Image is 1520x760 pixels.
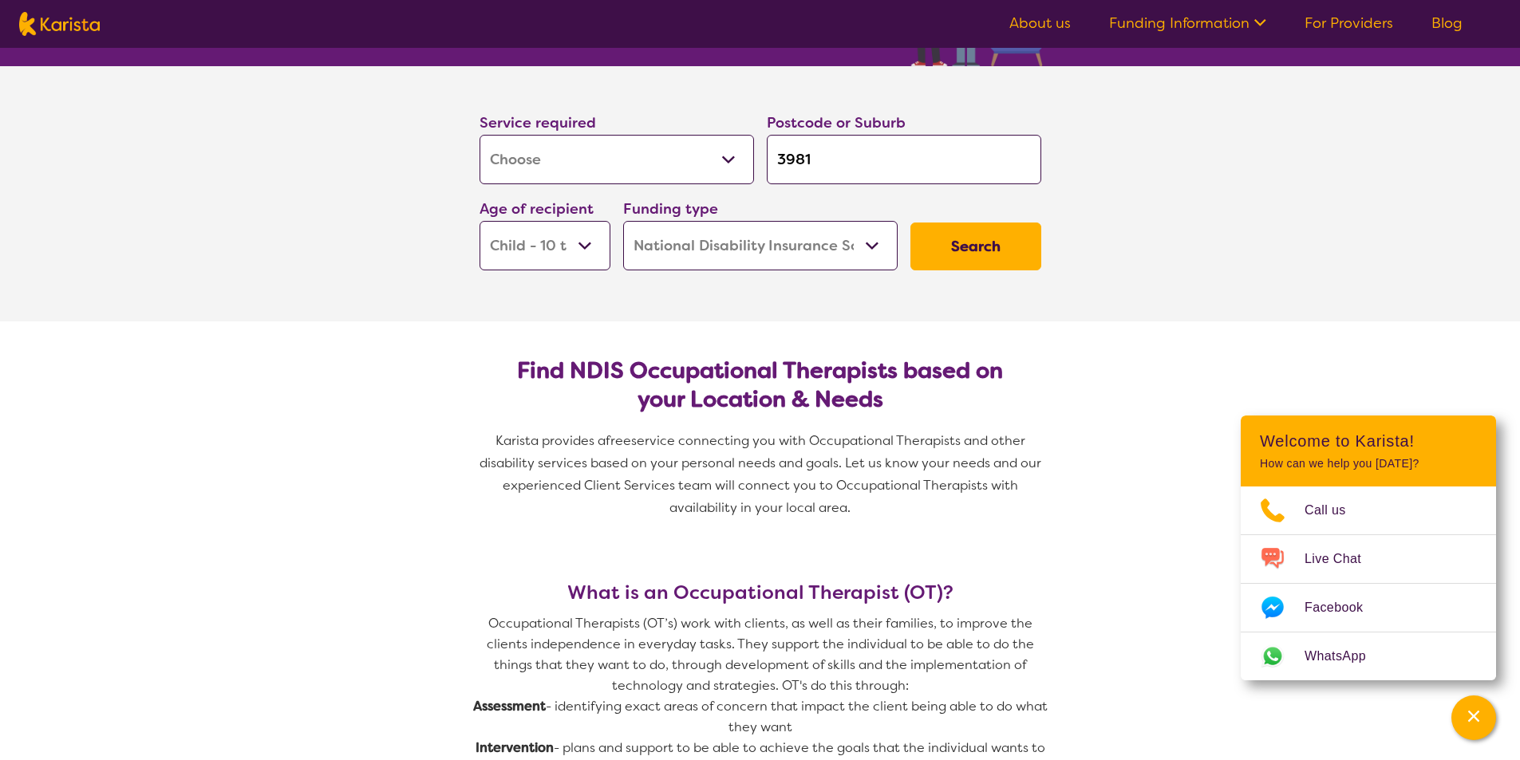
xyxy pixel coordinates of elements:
input: Type [767,135,1041,184]
span: Live Chat [1305,547,1380,571]
h2: Welcome to Karista! [1260,431,1477,451]
p: Occupational Therapists (OT’s) work with clients, as well as their families, to improve the clien... [473,613,1048,696]
span: Facebook [1305,596,1382,620]
label: Funding type [623,199,718,219]
a: About us [1009,14,1071,33]
h3: What is an Occupational Therapist (OT)? [473,581,1048,604]
span: WhatsApp [1305,644,1385,668]
ul: Choose channel [1241,486,1496,680]
label: Age of recipient [480,199,594,219]
div: Channel Menu [1241,415,1496,680]
label: Postcode or Suburb [767,113,906,132]
p: How can we help you [DATE]? [1260,457,1477,471]
span: service connecting you with Occupational Therapists and other disability services based on your p... [480,432,1044,516]
strong: Intervention [476,739,554,756]
h2: Find NDIS Occupational Therapists based on your Location & Needs [492,356,1028,414]
a: Web link opens in a new tab. [1241,632,1496,680]
label: Service required [480,113,596,132]
span: Call us [1305,498,1365,522]
button: Channel Menu [1451,695,1496,740]
a: Funding Information [1109,14,1266,33]
a: For Providers [1305,14,1393,33]
strong: Assessment [473,698,546,715]
button: Search [910,222,1041,270]
span: Karista provides a [495,432,606,449]
p: - plans and support to be able to achieve the goals that the individual wants to [473,738,1048,758]
img: Karista logo [19,12,100,36]
span: free [606,432,631,449]
p: - identifying exact areas of concern that impact the client being able to do what they want [473,696,1048,738]
a: Blog [1431,14,1463,33]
